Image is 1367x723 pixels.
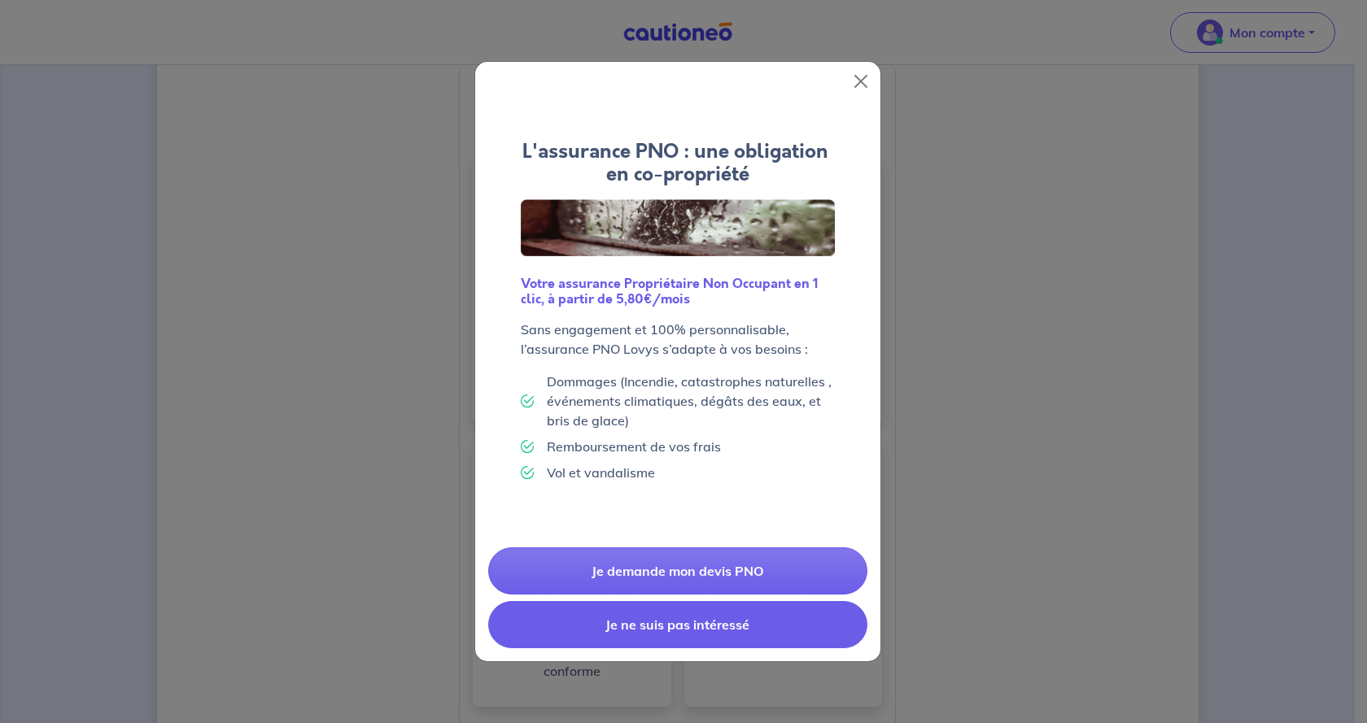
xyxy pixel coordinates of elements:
[521,320,835,359] p: Sans engagement et 100% personnalisable, l’assurance PNO Lovys s’adapte à vos besoins :
[488,601,867,648] button: Je ne suis pas intéressé
[848,68,874,94] button: Close
[547,463,655,482] p: Vol et vandalisme
[521,199,835,256] img: Logo Lovys
[547,437,721,456] p: Remboursement de vos frais
[521,276,835,307] h6: Votre assurance Propriétaire Non Occupant en 1 clic, à partir de 5,80€/mois
[521,140,835,187] h4: L'assurance PNO : une obligation en co-propriété
[547,372,835,430] p: Dommages (Incendie, catastrophes naturelles , événements climatiques, dégâts des eaux, et bris de...
[488,547,867,595] a: Je demande mon devis PNO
